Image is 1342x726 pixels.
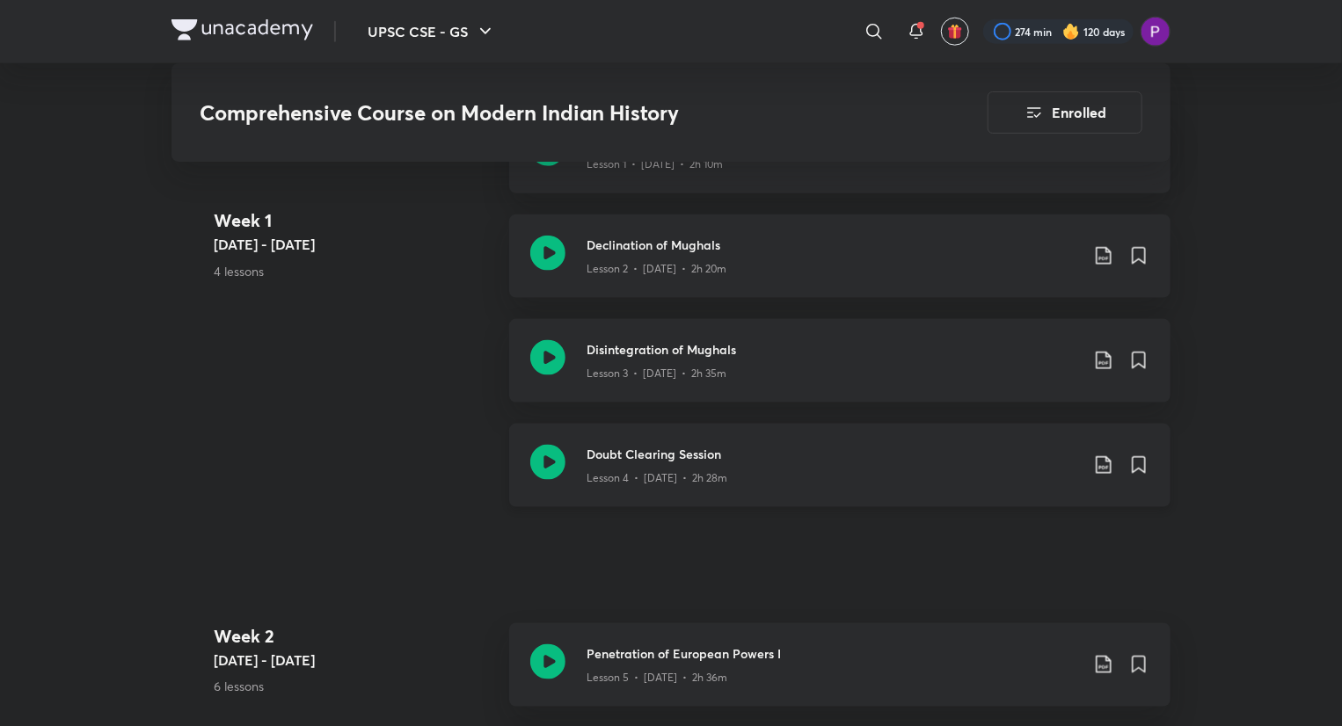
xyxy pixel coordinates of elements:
[1062,23,1080,40] img: streak
[587,236,1079,254] h3: Declination of Mughals
[587,366,726,381] p: Lesson 3 • [DATE] • 2h 35m
[509,424,1171,528] a: Doubt Clearing SessionLesson 4 • [DATE] • 2h 28m
[200,100,888,126] h3: Comprehensive Course on Modern Indian History
[214,261,495,280] p: 4 lessons
[214,678,495,696] p: 6 lessons
[214,233,495,254] h5: [DATE] - [DATE]
[988,91,1142,134] button: Enrolled
[587,156,723,172] p: Lesson 1 • [DATE] • 2h 10m
[357,14,507,49] button: UPSC CSE - GS
[941,18,969,46] button: avatar
[509,214,1171,319] a: Declination of MughalsLesson 2 • [DATE] • 2h 20m
[587,445,1079,463] h3: Doubt Clearing Session
[214,207,495,233] h4: Week 1
[587,644,1079,663] h3: Penetration of European Powers I
[214,623,495,650] h4: Week 2
[947,24,963,40] img: avatar
[171,19,313,40] img: Company Logo
[509,319,1171,424] a: Disintegration of MughalsLesson 3 • [DATE] • 2h 35m
[171,19,313,45] a: Company Logo
[587,340,1079,359] h3: Disintegration of Mughals
[587,670,727,686] p: Lesson 5 • [DATE] • 2h 36m
[214,650,495,671] h5: [DATE] - [DATE]
[587,261,726,277] p: Lesson 2 • [DATE] • 2h 20m
[1141,17,1171,47] img: Preeti Pandey
[509,110,1171,214] a: Discussion of Syllabus and StrategyLesson 1 • [DATE] • 2h 10m
[587,470,727,486] p: Lesson 4 • [DATE] • 2h 28m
